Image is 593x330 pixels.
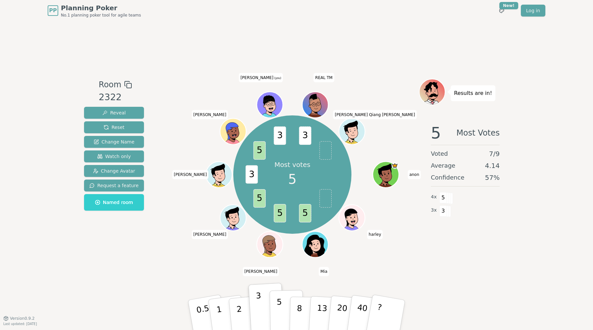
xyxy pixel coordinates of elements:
[61,13,141,18] span: No.1 planning poker tool for agile teams
[102,109,126,116] span: Reveal
[10,316,35,321] span: Version 0.9.2
[391,162,398,169] span: anon is the host
[48,3,141,18] a: PPPlanning PokerNo.1 planning poker tool for agile teams
[274,127,286,145] span: 3
[94,139,134,145] span: Change Name
[84,194,144,211] button: Named room
[333,110,417,119] span: Click to change your name
[274,160,310,169] p: Most votes
[192,230,228,239] span: Click to change your name
[431,149,448,158] span: Voted
[239,73,283,82] span: Click to change your name
[273,77,281,80] span: (you)
[456,125,500,141] span: Most Votes
[431,173,464,182] span: Confidence
[431,207,437,214] span: 3 x
[299,204,311,222] span: 5
[454,89,492,98] p: Results are in!
[431,161,455,170] span: Average
[246,165,258,184] span: 3
[299,127,311,145] span: 3
[3,322,37,326] span: Last updated: [DATE]
[84,136,144,148] button: Change Name
[84,150,144,162] button: Watch only
[253,142,265,160] span: 5
[99,79,121,91] span: Room
[274,204,286,222] span: 5
[431,125,441,141] span: 5
[496,5,508,17] button: New!
[431,193,437,201] span: 4 x
[408,170,421,179] span: Click to change your name
[485,161,500,170] span: 4.14
[61,3,141,13] span: Planning Poker
[256,291,263,327] p: 3
[89,182,139,189] span: Request a feature
[97,153,131,160] span: Watch only
[439,205,447,217] span: 3
[439,192,447,203] span: 5
[192,110,228,119] span: Click to change your name
[84,165,144,177] button: Change Avatar
[99,91,132,104] div: 2322
[84,121,144,133] button: Reset
[84,180,144,191] button: Request a feature
[49,7,57,15] span: PP
[3,316,35,321] button: Version0.9.2
[521,5,545,17] a: Log in
[288,169,296,189] span: 5
[257,93,282,117] button: Click to change your avatar
[243,267,279,276] span: Click to change your name
[367,230,383,239] span: Click to change your name
[499,2,518,9] div: New!
[485,173,500,182] span: 57 %
[95,199,133,206] span: Named room
[84,107,144,119] button: Reveal
[93,168,135,174] span: Change Avatar
[104,124,124,131] span: Reset
[314,73,334,82] span: Click to change your name
[319,267,329,276] span: Click to change your name
[172,170,208,179] span: Click to change your name
[489,149,500,158] span: 7 / 9
[253,189,265,208] span: 5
